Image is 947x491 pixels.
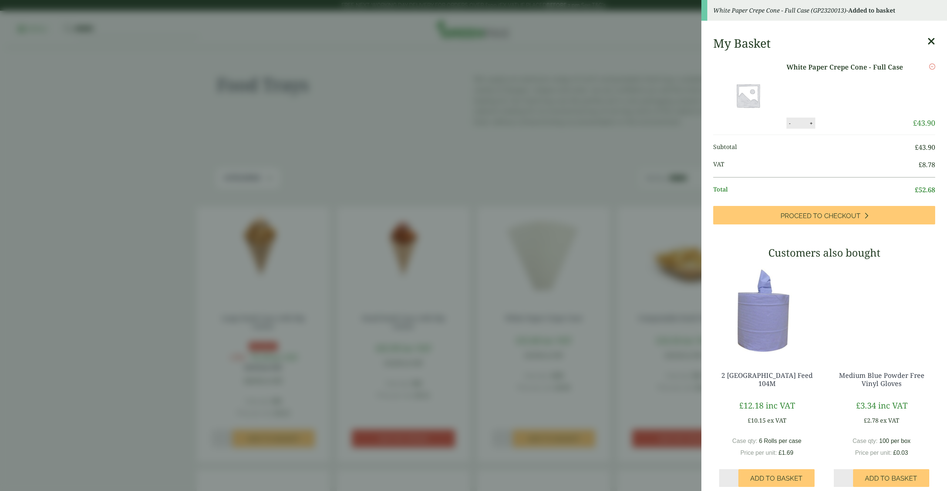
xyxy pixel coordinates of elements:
[864,416,879,424] bdi: 2.78
[915,143,935,152] bdi: 43.90
[865,474,917,482] span: Add to Basket
[880,416,899,424] span: ex VAT
[750,474,802,482] span: Add to Basket
[848,6,895,14] strong: Added to basket
[713,6,846,14] em: White Paper Crepe Cone - Full Case (GP2320013)
[721,371,813,388] a: 2 [GEOGRAPHIC_DATA] Feed 104M
[839,371,924,388] a: Medium Blue Powder Free Vinyl Gloves
[915,143,919,152] span: £
[853,438,878,444] span: Case qty:
[856,400,876,411] bdi: 3.34
[808,120,815,126] button: +
[864,416,867,424] span: £
[739,400,764,411] bdi: 12.18
[713,36,771,50] h2: My Basket
[748,416,751,424] span: £
[893,450,897,456] span: £
[732,438,758,444] span: Case qty:
[855,450,892,456] span: Price per unit:
[856,400,860,411] span: £
[919,160,922,169] span: £
[879,438,911,444] span: 100 per box
[779,450,782,456] span: £
[878,400,907,411] span: inc VAT
[713,247,935,259] h3: Customers also bought
[713,185,915,195] span: Total
[740,450,777,456] span: Price per unit:
[739,400,744,411] span: £
[913,118,917,128] span: £
[781,212,860,220] span: Proceed to Checkout
[715,62,781,129] img: Placeholder
[913,118,935,128] bdi: 43.90
[919,160,935,169] bdi: 8.78
[779,450,793,456] bdi: 1.69
[738,469,815,487] button: Add to Basket
[759,438,802,444] span: 6 Rolls per case
[713,142,915,152] span: Subtotal
[766,400,795,411] span: inc VAT
[748,416,766,424] bdi: 10.15
[915,185,919,194] span: £
[787,120,793,126] button: -
[713,264,820,357] img: 3630017-2-Ply-Blue-Centre-Feed-104m-1-300x391.jpg
[786,62,908,72] a: White Paper Crepe Cone - Full Case
[767,416,786,424] span: ex VAT
[853,469,929,487] button: Add to Basket
[713,206,935,224] a: Proceed to Checkout
[893,450,908,456] bdi: 0.03
[915,185,935,194] bdi: 52.68
[929,62,935,71] a: Remove this item
[713,160,919,170] span: VAT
